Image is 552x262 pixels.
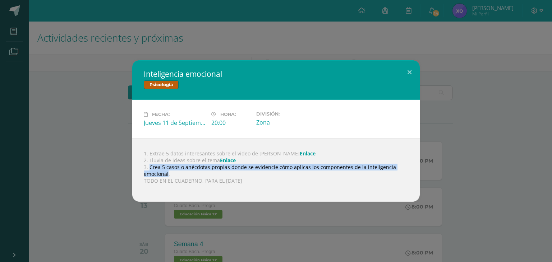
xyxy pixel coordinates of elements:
[256,118,318,126] div: Zona
[220,112,236,117] span: Hora:
[144,80,179,89] span: Psicología
[132,138,420,202] div: 1. Extrae 5 datos interesantes sobre el video de [PERSON_NAME] 2. Lluvia de ideas sobre el tema 3...
[399,60,420,85] button: Close (Esc)
[220,157,236,164] a: Enlace
[152,112,170,117] span: Fecha:
[256,111,318,117] label: División:
[211,119,250,127] div: 20:00
[300,150,316,157] a: Enlace
[144,119,206,127] div: Jueves 11 de Septiembre
[144,69,408,79] h2: Inteligencia emocional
